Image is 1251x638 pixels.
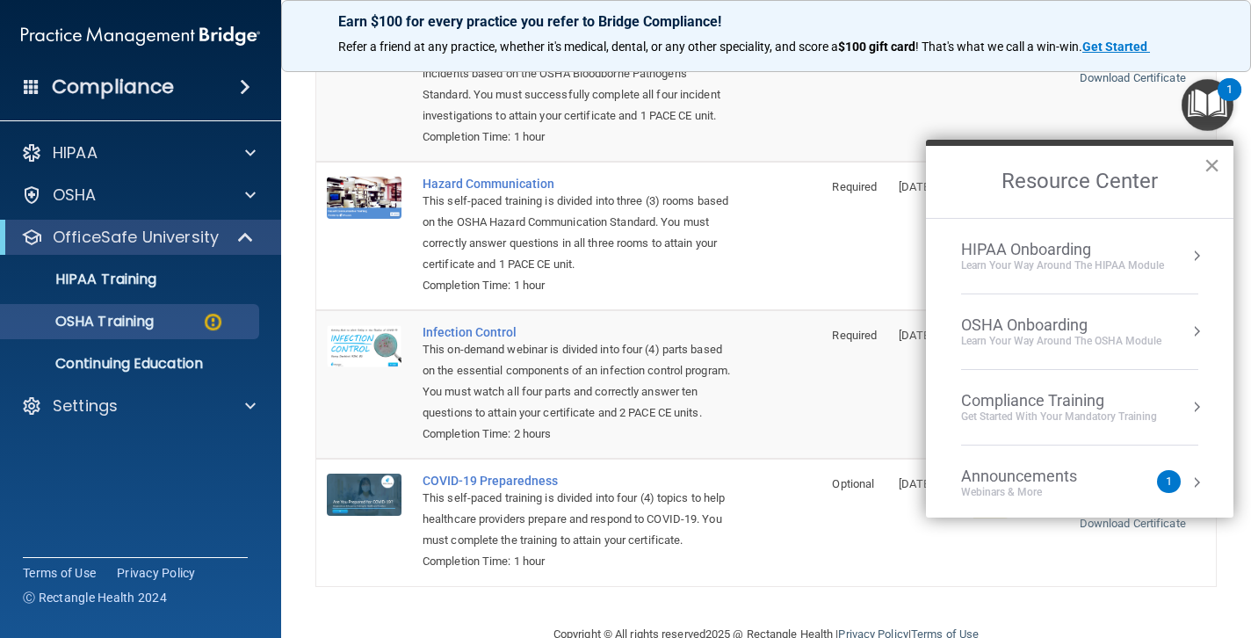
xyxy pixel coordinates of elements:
span: ! That's what we call a win-win. [915,40,1082,54]
a: Download Certificate [1080,517,1186,530]
a: Terms of Use [23,564,96,582]
a: COVID-19 Preparedness [423,474,734,488]
p: OSHA Training [11,313,154,330]
span: Ⓒ Rectangle Health 2024 [23,589,167,606]
a: HIPAA [21,142,256,163]
div: Resource Center [926,140,1233,518]
a: OfficeSafe University [21,227,255,248]
span: Optional [832,477,874,490]
strong: $100 gift card [838,40,915,54]
h2: Resource Center [926,146,1233,218]
div: Compliance Training [961,391,1157,410]
a: Infection Control [423,325,734,339]
a: Download Certificate [1080,71,1186,84]
div: Completion Time: 1 hour [423,275,734,296]
p: OfficeSafe University [53,227,219,248]
p: HIPAA Training [11,271,156,288]
span: [DATE] [899,329,932,342]
a: OSHA [21,185,256,206]
div: Completion Time: 1 hour [423,127,734,148]
img: warning-circle.0cc9ac19.png [202,311,224,333]
div: This self-paced training is divided into four (4) exposure incidents based on the OSHA Bloodborne... [423,42,734,127]
a: Settings [21,395,256,417]
p: Earn $100 for every practice you refer to Bridge Compliance! [338,13,1194,30]
div: Completion Time: 2 hours [423,424,734,445]
strong: Get Started [1082,40,1147,54]
span: Required [832,329,877,342]
div: HIPAA Onboarding [961,240,1164,259]
div: Learn Your Way around the HIPAA module [961,258,1164,273]
div: OSHA Onboarding [961,315,1161,335]
a: Privacy Policy [117,564,196,582]
div: This on-demand webinar is divided into four (4) parts based on the essential components of an inf... [423,339,734,424]
p: HIPAA [53,142,98,163]
img: PMB logo [21,18,260,54]
button: Close [1204,151,1220,179]
div: Get Started with your mandatory training [961,410,1157,424]
span: [DATE] [899,180,932,193]
p: Settings [53,395,118,417]
div: 1 [1226,90,1233,112]
div: Announcements [961,467,1112,486]
div: Webinars & More [961,485,1112,500]
p: OSHA [53,185,97,206]
a: Get Started [1082,40,1150,54]
span: Required [832,180,877,193]
a: Hazard Communication [423,177,734,191]
div: Learn your way around the OSHA module [961,334,1161,349]
p: Continuing Education [11,355,251,373]
h4: Compliance [52,75,174,99]
div: This self-paced training is divided into three (3) rooms based on the OSHA Hazard Communication S... [423,191,734,275]
div: This self-paced training is divided into four (4) topics to help healthcare providers prepare and... [423,488,734,551]
span: [DATE] [899,477,932,490]
div: Completion Time: 1 hour [423,551,734,572]
button: Open Resource Center, 1 new notification [1182,79,1233,131]
span: Refer a friend at any practice, whether it's medical, dental, or any other speciality, and score a [338,40,838,54]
